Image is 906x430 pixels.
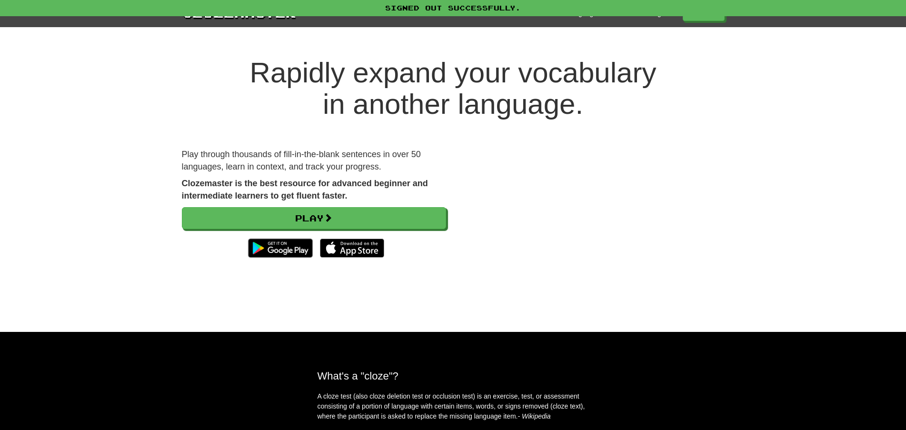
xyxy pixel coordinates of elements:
[243,234,317,262] img: Get it on Google Play
[182,149,446,173] p: Play through thousands of fill-in-the-blank sentences in over 50 languages, learn in context, and...
[182,179,428,200] strong: Clozemaster is the best resource for advanced beginner and intermediate learners to get fluent fa...
[318,391,589,421] p: A cloze test (also cloze deletion test or occlusion test) is an exercise, test, or assessment con...
[320,239,384,258] img: Download_on_the_App_Store_Badge_US-UK_135x40-25178aeef6eb6b83b96f5f2d004eda3bffbb37122de64afbaef7...
[182,207,446,229] a: Play
[318,370,589,382] h2: What's a "cloze"?
[518,412,551,420] em: - Wikipedia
